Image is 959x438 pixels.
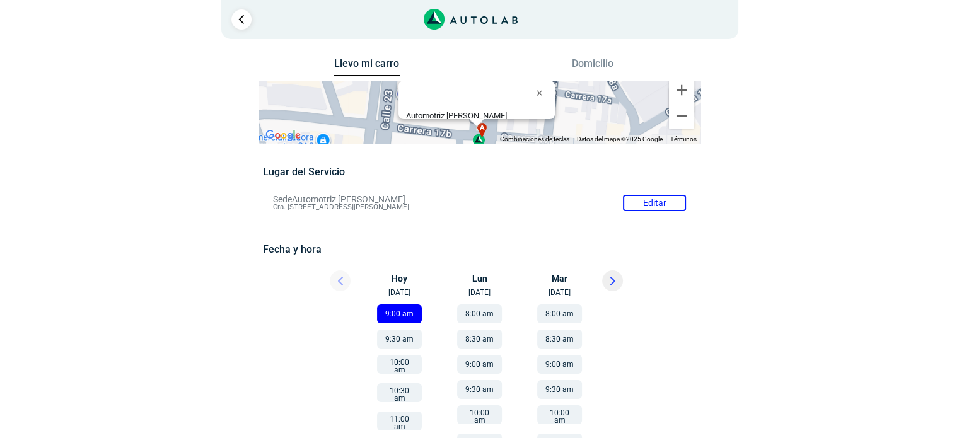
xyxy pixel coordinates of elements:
[577,135,663,142] span: Datos del mapa ©2025 Google
[263,243,696,255] h5: Fecha y hora
[500,135,569,144] button: Combinaciones de teclas
[377,355,422,374] button: 10:00 am
[479,123,484,134] span: a
[537,405,582,424] button: 10:00 am
[406,111,555,130] div: Cra. [STREET_ADDRESS][PERSON_NAME]
[527,78,557,108] button: Cerrar
[669,78,694,103] button: Ampliar
[537,355,582,374] button: 9:00 am
[377,330,422,349] button: 9:30 am
[457,330,502,349] button: 8:30 am
[424,13,518,25] a: Link al sitio de autolab
[457,380,502,399] button: 9:30 am
[537,304,582,323] button: 8:00 am
[537,380,582,399] button: 9:30 am
[537,330,582,349] button: 8:30 am
[457,355,502,374] button: 9:00 am
[377,383,422,402] button: 10:30 am
[262,127,304,144] a: Abre esta zona en Google Maps (se abre en una nueva ventana)
[263,166,696,178] h5: Lugar del Servicio
[377,412,422,430] button: 11:00 am
[559,57,625,76] button: Domicilio
[670,135,697,142] a: Términos (se abre en una nueva pestaña)
[406,111,507,120] b: Automotriz [PERSON_NAME]
[262,127,304,144] img: Google
[377,304,422,323] button: 9:00 am
[231,9,252,30] a: Ir al paso anterior
[669,103,694,129] button: Reducir
[457,304,502,323] button: 8:00 am
[334,57,400,77] button: Llevo mi carro
[457,405,502,424] button: 10:00 am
